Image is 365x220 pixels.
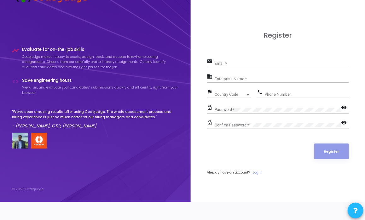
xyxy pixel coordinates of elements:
[12,109,179,119] p: "We've seen amazing results after using Codejudge. The whole assessment process and hiring experi...
[215,61,349,66] input: Email
[341,119,349,127] mat-icon: visibility
[12,186,44,192] div: © 2025 Codejudge
[253,170,263,175] a: Log In
[265,92,349,97] input: Phone Number
[207,104,215,112] mat-icon: lock_outline
[207,119,215,127] mat-icon: lock_outline
[215,93,246,96] span: Country Code
[31,133,47,149] img: company-logo
[22,85,179,95] p: View, run, and evaluate your candidates’ submissions quickly and efficiently, right from your bro...
[207,170,250,175] span: Already have an account?
[12,78,19,85] i: code
[314,144,349,159] button: Register
[12,47,19,54] i: timeline
[12,123,97,129] em: - [PERSON_NAME], CTO, [PERSON_NAME]
[22,78,179,83] h4: Save engineering hours
[215,77,349,81] input: Enterprise Name
[207,89,215,96] mat-icon: flag
[341,104,349,112] mat-icon: visibility
[12,133,28,149] img: user image
[207,73,215,81] mat-icon: business
[207,58,215,66] mat-icon: email
[257,89,265,96] mat-icon: phone
[207,31,349,40] h3: Register
[22,54,179,70] p: Codejudge makes it easy to create, assign, track, and assess take-home coding assignments. Choose...
[22,47,179,52] h4: Evaluate for on-the-job skills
